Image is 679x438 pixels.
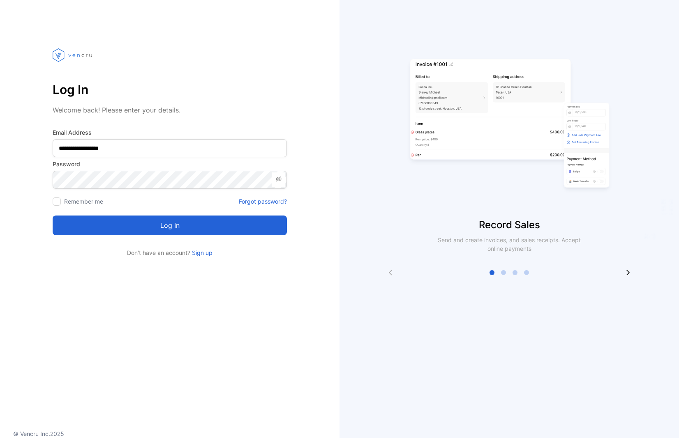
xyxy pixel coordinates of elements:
label: Password [53,160,287,168]
a: Sign up [190,249,212,256]
img: vencru logo [53,33,94,77]
p: Send and create invoices, and sales receipts. Accept online payments [430,236,588,253]
label: Email Address [53,128,287,137]
p: Welcome back! Please enter your details. [53,105,287,115]
p: Record Sales [339,218,679,232]
p: Log In [53,80,287,99]
p: Don't have an account? [53,248,287,257]
label: Remember me [64,198,103,205]
a: Forgot password? [239,197,287,206]
img: slider image [406,33,612,218]
button: Log in [53,216,287,235]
